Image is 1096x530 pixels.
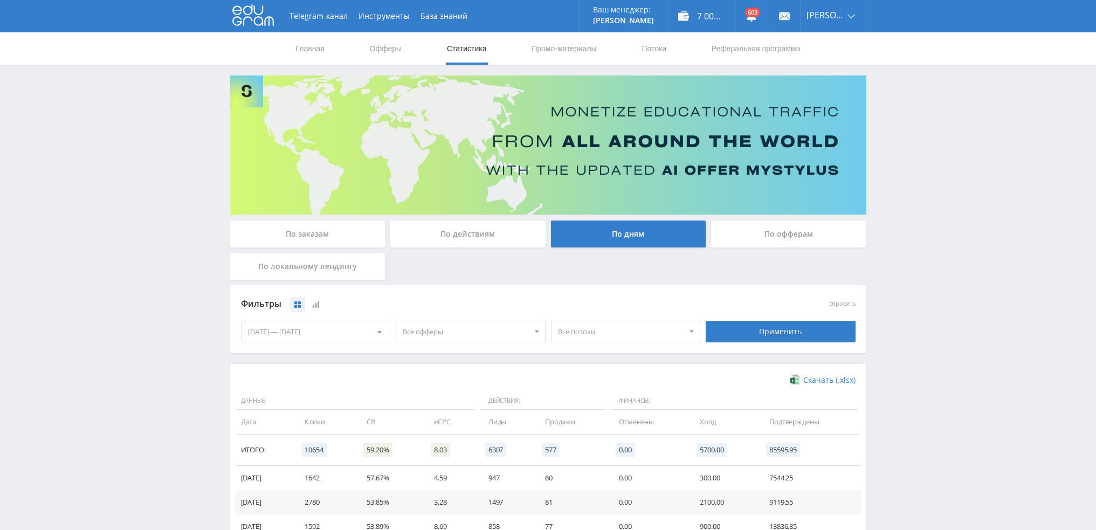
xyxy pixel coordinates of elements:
[236,435,294,466] td: Итого:
[236,392,475,410] span: Данные:
[608,466,689,490] td: 0.00
[534,466,608,490] td: 60
[363,443,392,457] span: 59.20%
[478,466,534,490] td: 947
[807,11,844,19] span: [PERSON_NAME]
[534,410,608,434] td: Продажи
[294,490,356,514] td: 2780
[790,374,799,385] img: xlsx
[790,375,855,386] a: Скачать (.xlsx)
[446,32,488,65] a: Статистика
[295,32,326,65] a: Главная
[294,466,356,490] td: 1642
[829,300,856,307] button: сбросить
[356,490,423,514] td: 53.85%
[689,466,759,490] td: 300.00
[593,5,654,14] p: Ваш менеджер:
[241,296,701,312] div: Фильтры
[542,443,560,457] span: 577
[608,490,689,514] td: 0.00
[478,410,534,434] td: Лиды
[608,410,689,434] td: Отменены
[480,392,605,410] span: Действия:
[706,321,856,342] div: Применить
[611,392,858,410] span: Финансы:
[593,16,654,25] p: [PERSON_NAME]
[236,490,294,514] td: [DATE]
[390,221,546,247] div: По действиям
[616,443,635,457] span: 0.00
[478,490,534,514] td: 1497
[236,466,294,490] td: [DATE]
[369,32,403,65] a: Офферы
[558,321,684,342] span: Все потоки
[530,32,597,65] a: Промо-материалы
[423,490,478,514] td: 3.28
[356,466,423,490] td: 57.67%
[689,490,759,514] td: 2100.00
[301,443,326,457] span: 10654
[431,443,450,457] span: 8.03
[230,221,385,247] div: По заказам
[697,443,727,457] span: 5700.00
[640,32,667,65] a: Потоки
[236,410,294,434] td: Дата
[803,376,856,384] span: Скачать (.xlsx)
[759,410,860,434] td: Подтверждены
[403,321,529,342] span: Все офферы
[356,410,423,434] td: CR
[230,253,385,280] div: По локальному лендингу
[423,410,478,434] td: eCPC
[766,443,800,457] span: 85595.95
[711,221,866,247] div: По офферам
[759,490,860,514] td: 9119.55
[294,410,356,434] td: Клики
[759,466,860,490] td: 7544.25
[534,490,608,514] td: 81
[485,443,506,457] span: 6307
[242,321,390,342] div: [DATE] — [DATE]
[551,221,706,247] div: По дням
[230,75,866,215] img: Banner
[711,32,802,65] a: Реферальная программа
[423,466,478,490] td: 4.59
[689,410,759,434] td: Холд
